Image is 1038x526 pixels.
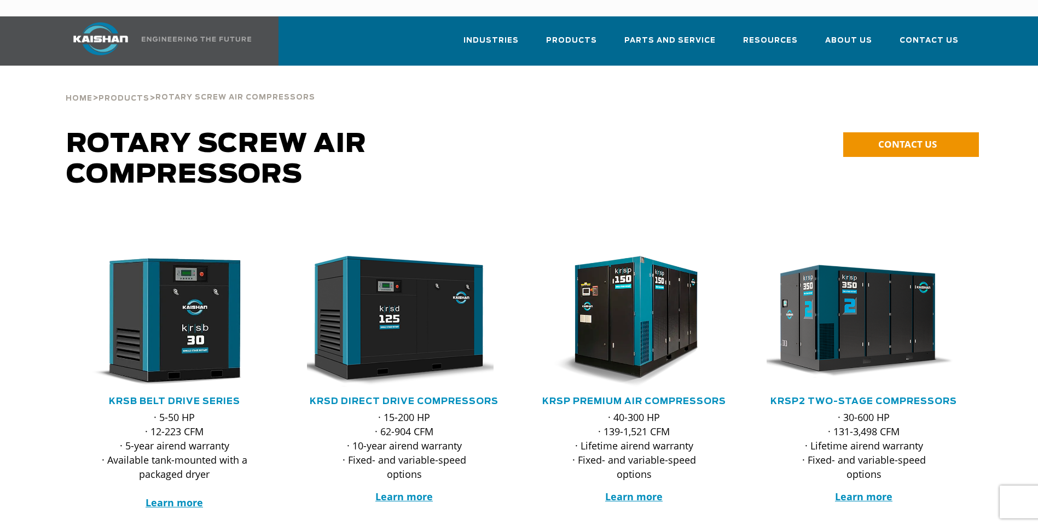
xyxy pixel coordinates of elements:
a: Home [66,93,92,103]
span: Contact Us [900,34,959,47]
a: Parts and Service [624,26,716,63]
a: Learn more [375,490,433,503]
div: krsd125 [307,256,502,387]
a: CONTACT US [843,132,979,157]
p: · 15-200 HP · 62-904 CFM · 10-year airend warranty · Fixed- and variable-speed options [329,410,480,481]
a: KRSD Direct Drive Compressors [310,397,498,406]
a: Learn more [835,490,892,503]
div: > > [66,66,315,107]
img: krsb30 [69,256,264,387]
a: Learn more [146,496,203,509]
a: Learn more [605,490,663,503]
span: CONTACT US [878,138,937,150]
a: Products [98,93,149,103]
img: Engineering the future [142,37,251,42]
span: Resources [743,34,798,47]
span: Home [66,95,92,102]
p: · 30-600 HP · 131-3,498 CFM · Lifetime airend warranty · Fixed- and variable-speed options [788,410,940,481]
a: KRSP Premium Air Compressors [542,397,726,406]
img: kaishan logo [60,22,142,55]
img: krsd125 [299,256,494,387]
a: KRSP2 Two-Stage Compressors [770,397,957,406]
a: Products [546,26,597,63]
a: Kaishan USA [60,16,253,66]
a: About Us [825,26,872,63]
span: About Us [825,34,872,47]
span: Products [98,95,149,102]
img: krsp150 [529,256,723,387]
a: Contact Us [900,26,959,63]
a: Industries [463,26,519,63]
span: Products [546,34,597,47]
span: Rotary Screw Air Compressors [155,94,315,101]
a: KRSB Belt Drive Series [109,397,240,406]
span: Rotary Screw Air Compressors [66,131,367,188]
div: krsb30 [77,256,272,387]
div: krsp350 [767,256,961,387]
p: · 5-50 HP · 12-223 CFM · 5-year airend warranty · Available tank-mounted with a packaged dryer [99,410,250,510]
p: · 40-300 HP · 139-1,521 CFM · Lifetime airend warranty · Fixed- and variable-speed options [559,410,710,481]
div: krsp150 [537,256,732,387]
span: Parts and Service [624,34,716,47]
img: krsp350 [758,256,953,387]
a: Resources [743,26,798,63]
span: Industries [463,34,519,47]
